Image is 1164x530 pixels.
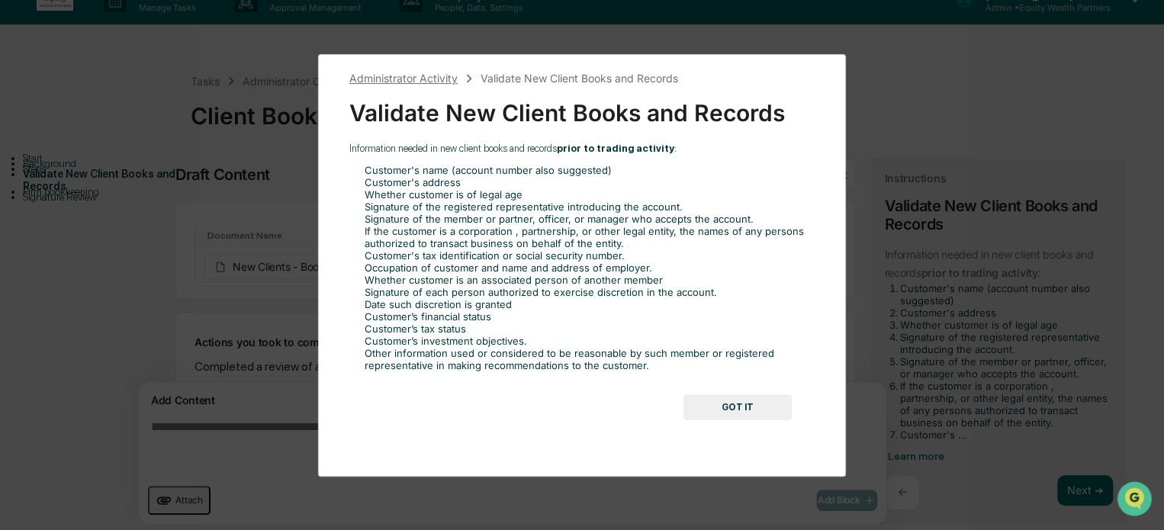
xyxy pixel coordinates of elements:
[349,87,815,127] div: Validate New Client Books and Records
[52,132,193,144] div: We're available if you need us!
[1115,480,1156,521] iframe: Open customer support
[365,225,815,249] li: If the customer is a corporation , partnership, or other legal entity, the names of any persons a...
[349,72,458,85] div: Administrator Activity
[683,394,792,420] button: GOT IT
[9,215,102,243] a: 🔎Data Lookup
[365,274,815,286] li: Whether customer is an associated person of another member
[108,258,185,270] a: Powered byPylon
[365,323,815,335] li: Customer’s tax status
[557,143,674,154] strong: prior to trading activity
[365,310,815,323] li: Customer’s financial status
[15,194,27,206] div: 🖐️
[365,262,815,274] li: Occupation of customer and name and address of employer.
[111,194,123,206] div: 🗄️
[365,298,815,310] li: Date such discretion is granted
[152,259,185,270] span: Pylon
[365,201,815,213] li: Signature of the registered representative introducing the account.
[365,249,815,262] li: Customer's tax identification or social security number.
[365,286,815,298] li: Signature of each person authorized to exercise discretion in the account.
[31,192,98,207] span: Preclearance
[481,72,678,85] div: Validate New Client Books and Records
[105,186,195,214] a: 🗄️Attestations
[15,117,43,144] img: 1746055101610-c473b297-6a78-478c-a979-82029cc54cd1
[259,121,278,140] button: Start new chat
[15,223,27,235] div: 🔎
[365,335,815,347] li: Customer’s investment objectives.
[15,32,278,56] p: How can we help?
[365,164,815,176] li: Customer's name (account number also suggested)
[365,213,815,225] li: Signature of the member or partner, officer, or manager who accepts the account.
[52,117,250,132] div: Start new chat
[365,176,815,188] li: Customer's address
[365,188,815,201] li: Whether customer is of legal age
[9,186,105,214] a: 🖐️Preclearance
[365,347,815,371] li: Other information used or considered to be reasonable by such member or registered representative...
[31,221,96,236] span: Data Lookup
[126,192,189,207] span: Attestations
[349,143,815,154] p: Information needed in new client books and records :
